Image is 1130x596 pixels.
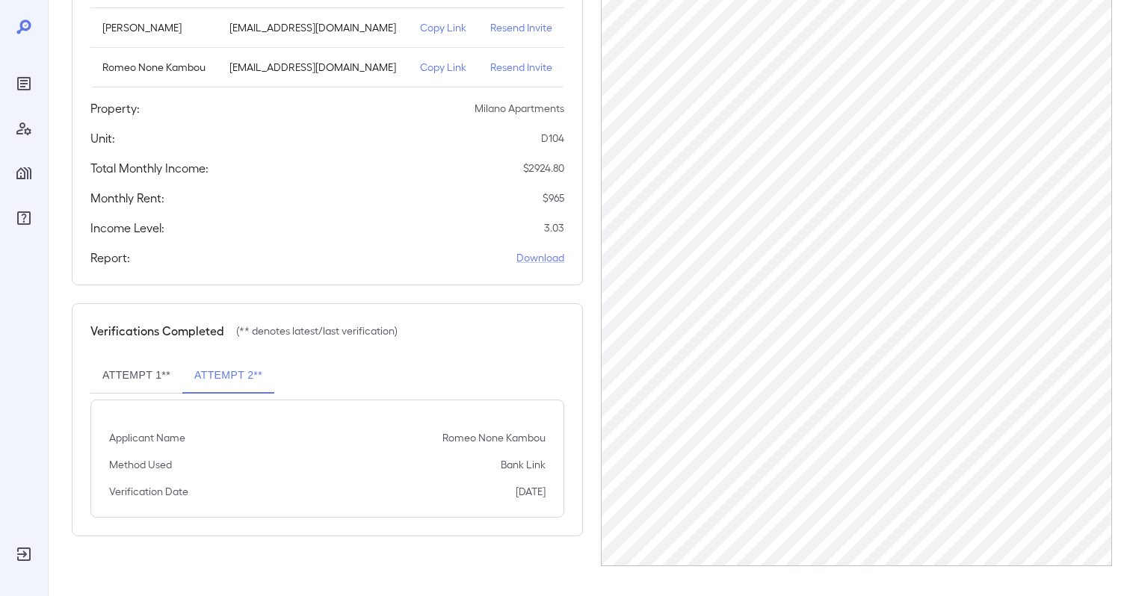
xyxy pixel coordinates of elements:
p: Copy Link [420,60,466,75]
div: Log Out [12,542,36,566]
p: Method Used [109,457,172,472]
p: Romeo None Kambou [102,60,206,75]
p: Applicant Name [109,430,185,445]
h5: Property: [90,99,140,117]
button: Attempt 1** [90,358,182,394]
a: Download [516,250,564,265]
p: (** denotes latest/last verification) [236,323,398,338]
h5: Monthly Rent: [90,189,164,207]
p: [PERSON_NAME] [102,20,206,35]
p: Bank Link [501,457,546,472]
p: Resend Invite [490,20,552,35]
p: 3.03 [544,220,564,235]
div: Manage Users [12,117,36,140]
p: D104 [541,131,564,146]
p: Milano Apartments [475,101,564,116]
div: Reports [12,72,36,96]
div: Manage Properties [12,161,36,185]
h5: Total Monthly Income: [90,159,209,177]
h5: Income Level: [90,219,164,237]
button: Attempt 2** [182,358,274,394]
p: Copy Link [420,20,466,35]
p: Romeo None Kambou [442,430,546,445]
p: Verification Date [109,484,188,499]
div: FAQ [12,206,36,230]
p: $ 2924.80 [523,161,564,176]
p: Resend Invite [490,60,552,75]
h5: Unit: [90,129,115,147]
p: [EMAIL_ADDRESS][DOMAIN_NAME] [229,20,396,35]
p: [EMAIL_ADDRESS][DOMAIN_NAME] [229,60,396,75]
h5: Report: [90,249,130,267]
h5: Verifications Completed [90,322,224,340]
p: [DATE] [516,484,546,499]
p: $ 965 [543,190,564,205]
